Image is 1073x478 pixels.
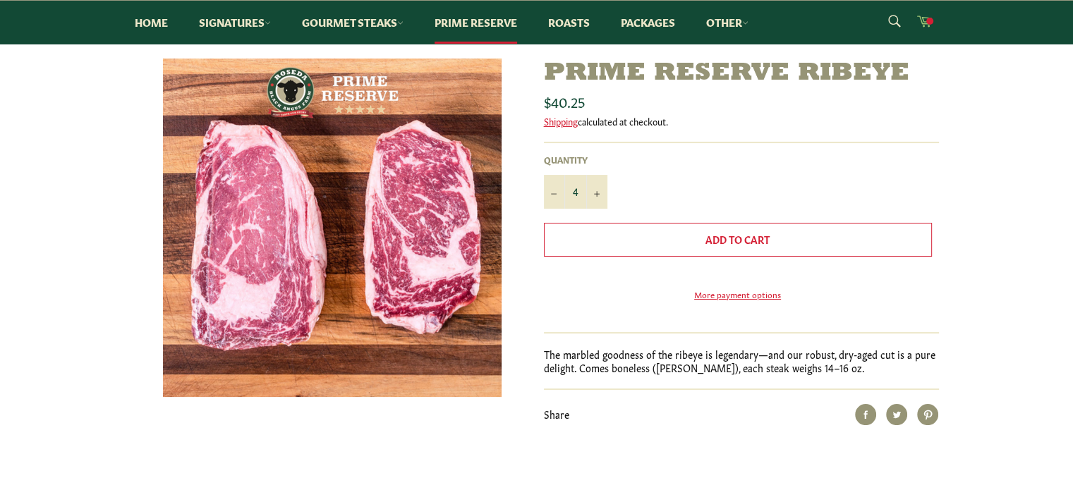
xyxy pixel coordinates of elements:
[544,115,939,128] div: calculated at checkout.
[544,91,585,111] span: $40.25
[705,232,770,246] span: Add to Cart
[534,1,604,44] a: Roasts
[544,114,578,128] a: Shipping
[288,1,418,44] a: Gourmet Steaks
[163,59,502,397] img: Prime Reserve Ribeye
[692,1,763,44] a: Other
[185,1,285,44] a: Signatures
[121,1,182,44] a: Home
[544,407,569,421] span: Share
[544,59,939,89] h1: Prime Reserve Ribeye
[544,348,939,375] p: The marbled goodness of the ribeye is legendary—and our robust, dry-aged cut is a pure delight. C...
[544,223,932,257] button: Add to Cart
[420,1,531,44] a: Prime Reserve
[544,175,565,209] button: Reduce item quantity by one
[544,154,607,166] label: Quantity
[544,288,932,300] a: More payment options
[607,1,689,44] a: Packages
[586,175,607,209] button: Increase item quantity by one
